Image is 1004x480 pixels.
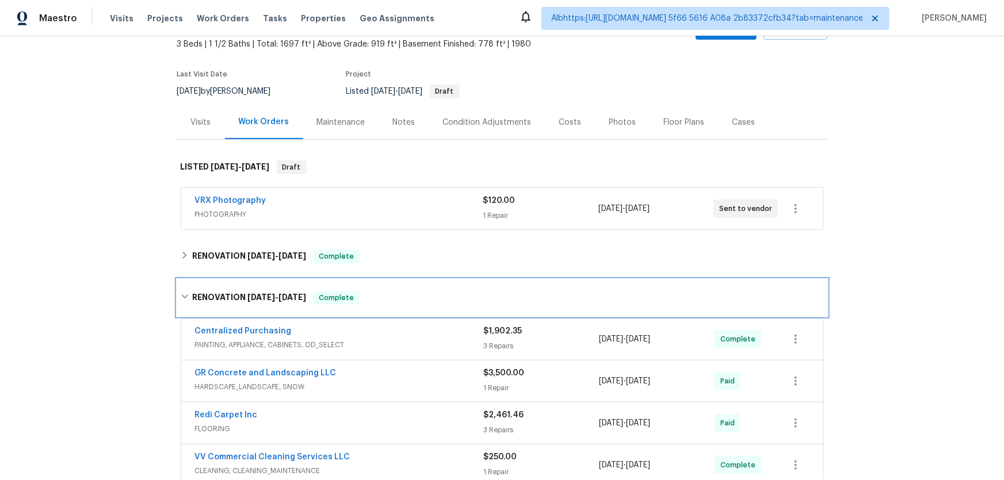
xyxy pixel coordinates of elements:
[197,13,249,24] span: Work Orders
[278,293,306,301] span: [DATE]
[177,87,201,95] span: [DATE]
[626,335,650,343] span: [DATE]
[346,87,460,95] span: Listed
[177,243,827,270] div: RENOVATION [DATE]-[DATE]Complete
[247,293,275,301] span: [DATE]
[177,279,827,316] div: RENOVATION [DATE]-[DATE]Complete
[483,197,516,205] span: $120.00
[720,333,760,345] span: Complete
[599,459,650,471] span: -
[372,87,423,95] span: -
[360,13,434,24] span: Geo Assignments
[39,13,77,24] span: Maestro
[177,71,228,78] span: Last Visit Date
[598,205,623,213] span: [DATE]
[278,252,306,260] span: [DATE]
[195,423,484,435] span: FLOORING
[195,381,484,393] span: HARDSCAPE_LANDSCAPE, SNOW
[484,411,524,419] span: $2,461.46
[484,327,522,335] span: $1,902.35
[719,203,777,214] span: Sent to vendor
[732,117,755,128] div: Cases
[195,411,258,419] a: Redi Carpet Inc
[263,14,287,22] span: Tasks
[720,417,739,429] span: Paid
[720,375,739,387] span: Paid
[720,459,760,471] span: Complete
[346,71,372,78] span: Project
[247,252,275,260] span: [DATE]
[609,117,636,128] div: Photos
[192,291,306,305] h6: RENOVATION
[195,339,484,351] span: PAINTING, APPLIANCE, CABINETS, OD_SELECT
[626,461,650,469] span: [DATE]
[195,369,337,377] a: GR Concrete and Landscaping LLC
[599,419,623,427] span: [DATE]
[399,87,423,95] span: [DATE]
[278,162,306,173] span: Draft
[239,116,289,128] div: Work Orders
[559,117,582,128] div: Costs
[211,163,270,171] span: -
[598,203,650,214] span: -
[483,210,598,221] div: 1 Repair
[484,453,517,461] span: $250.00
[211,163,239,171] span: [DATE]
[431,88,459,95] span: Draft
[195,197,266,205] a: VRX Photography
[599,461,623,469] span: [DATE]
[599,375,650,387] span: -
[317,117,365,128] div: Maintenance
[192,249,306,263] h6: RENOVATION
[177,85,285,98] div: by [PERSON_NAME]
[191,117,211,128] div: Visits
[177,149,827,186] div: LISTED [DATE]-[DATE]Draft
[301,13,346,24] span: Properties
[443,117,532,128] div: Condition Adjustments
[242,163,270,171] span: [DATE]
[484,382,600,394] div: 1 Repair
[664,117,705,128] div: Floor Plans
[110,13,133,24] span: Visits
[599,335,623,343] span: [DATE]
[626,377,650,385] span: [DATE]
[247,252,306,260] span: -
[599,333,650,345] span: -
[314,292,358,304] span: Complete
[195,327,292,335] a: Centralized Purchasing
[551,13,863,24] span: Albhttps:[URL][DOMAIN_NAME] 5f66 5616 A08a 2b83372cfb34?tab=maintenance
[626,419,650,427] span: [DATE]
[372,87,396,95] span: [DATE]
[195,465,484,477] span: CLEANING, CLEANING_MAINTENANCE
[484,466,600,478] div: 1 Repair
[484,340,600,352] div: 3 Repairs
[314,251,358,262] span: Complete
[393,117,415,128] div: Notes
[599,377,623,385] span: [DATE]
[195,453,350,461] a: VV Commercial Cleaning Services LLC
[599,417,650,429] span: -
[177,39,594,50] span: 3 Beds | 1 1/2 Baths | Total: 1697 ft² | Above Grade: 919 ft² | Basement Finished: 778 ft² | 1980
[247,293,306,301] span: -
[195,209,483,220] span: PHOTOGRAPHY
[484,424,600,436] div: 3 Repairs
[917,13,987,24] span: [PERSON_NAME]
[181,160,270,174] h6: LISTED
[147,13,183,24] span: Projects
[484,369,525,377] span: $3,500.00
[625,205,650,213] span: [DATE]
